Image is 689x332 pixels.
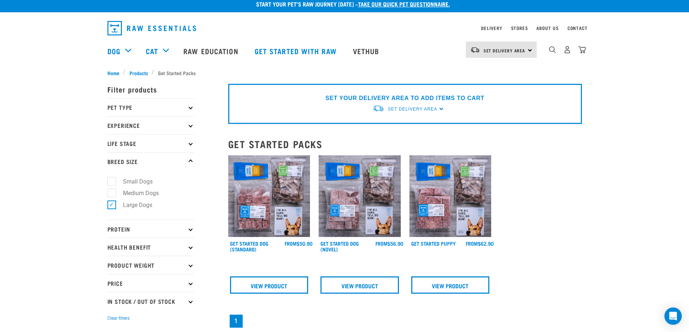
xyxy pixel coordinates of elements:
a: Dog [107,46,120,56]
a: Page 1 [230,315,243,328]
img: van-moving.png [373,105,384,112]
nav: dropdown navigation [102,18,588,38]
nav: breadcrumbs [107,69,582,77]
a: About Us [536,27,558,29]
p: Life Stage [107,134,194,152]
a: Get Started Dog (Novel) [320,242,359,250]
span: FROM [285,242,297,245]
div: $56.90 [375,241,403,246]
p: Pet Type [107,98,194,116]
span: Products [129,69,148,77]
a: Get Started Dog (Standard) [230,242,268,250]
button: Clear filters [107,315,129,322]
span: FROM [466,242,478,245]
p: SET YOUR DELIVERY AREA TO ADD ITEMS TO CART [326,94,484,103]
p: Price [107,274,194,292]
span: FROM [375,242,387,245]
img: NSP Dog Standard Update [228,155,310,237]
p: Health Benefit [107,238,194,256]
p: Protein [107,220,194,238]
a: take our quick pet questionnaire. [358,2,450,5]
a: Get Started Puppy [411,242,456,245]
a: View Product [230,276,309,294]
p: Breed Size [107,152,194,171]
img: home-icon-1@2x.png [549,46,556,53]
p: Filter products [107,80,194,98]
img: NPS Puppy Update [409,155,492,237]
label: Medium Dogs [111,189,162,198]
p: Product Weight [107,256,194,274]
a: Delivery [481,27,502,29]
img: user.png [563,46,571,53]
img: Raw Essentials Logo [107,21,196,35]
img: van-moving.png [470,47,480,53]
a: Contact [567,27,588,29]
div: $50.90 [285,241,312,246]
a: Stores [511,27,528,29]
label: Large Dogs [111,201,155,210]
div: Open Intercom Messenger [664,307,682,325]
img: home-icon@2x.png [578,46,586,53]
a: View Product [320,276,399,294]
nav: pagination [228,313,582,329]
a: Cat [146,46,158,56]
img: NSP Dog Novel Update [319,155,401,237]
a: Raw Education [176,36,247,65]
a: View Product [411,276,490,294]
h2: Get Started Packs [228,138,582,150]
p: In Stock / Out Of Stock [107,292,194,310]
a: Home [107,69,123,77]
span: Home [107,69,119,77]
a: Vethub [346,36,388,65]
a: Products [126,69,152,77]
a: Get started with Raw [247,36,346,65]
div: $62.90 [466,241,494,246]
span: Set Delivery Area [388,107,437,112]
p: Experience [107,116,194,134]
label: Small Dogs [111,177,156,186]
span: Set Delivery Area [484,49,526,52]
